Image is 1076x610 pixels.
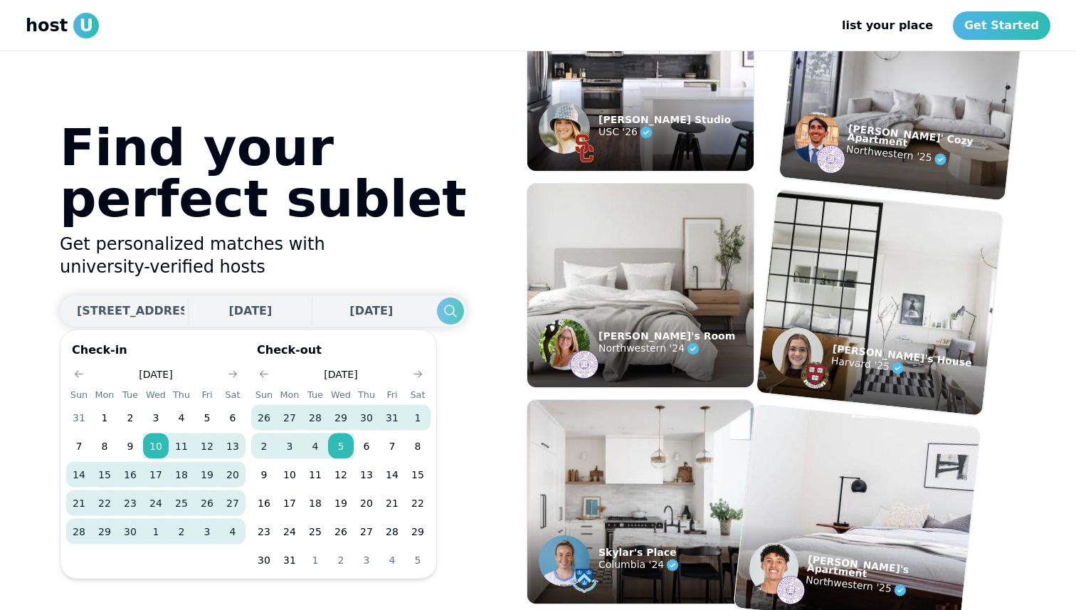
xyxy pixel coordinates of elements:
[277,433,302,459] button: 3
[805,572,964,605] p: Northwestern '25
[251,547,277,573] button: 30
[328,387,354,402] th: Wednesday
[598,124,731,141] p: USC '26
[251,342,431,364] p: Check-out
[539,102,590,154] img: example listing host
[328,405,354,431] button: 29
[570,567,598,595] img: example listing host
[60,295,184,327] button: [STREET_ADDRESS][PERSON_NAME]
[815,144,846,175] img: example listing host
[756,189,1003,416] img: example listing
[66,519,92,545] button: 28
[220,462,246,488] button: 20
[220,387,246,402] th: Saturday
[169,387,194,402] th: Thursday
[92,433,117,459] button: 8
[277,547,302,573] button: 31
[302,433,328,459] button: 4
[379,547,405,573] button: 4
[302,490,328,516] button: 18
[354,547,379,573] button: 3
[405,547,431,573] button: 5
[405,387,431,402] th: Saturday
[349,304,393,317] span: [DATE]
[26,14,68,37] span: host
[66,433,92,459] button: 7
[277,387,302,402] th: Monday
[228,304,272,317] span: [DATE]
[92,490,117,516] button: 22
[194,519,220,545] button: 3
[169,433,194,459] button: 11
[251,433,277,459] button: 2
[405,519,431,545] button: 29
[169,519,194,545] button: 2
[194,405,220,431] button: 5
[66,405,92,431] button: 31
[408,364,428,384] button: Go to next month
[598,340,735,357] p: Northwestern '24
[194,433,220,459] button: 12
[69,364,89,384] button: Go to previous month
[405,405,431,431] button: 1
[92,462,117,488] button: 15
[354,462,379,488] button: 13
[598,548,681,557] p: Skylar's Place
[302,405,328,431] button: 28
[220,405,246,431] button: 6
[302,547,328,573] button: 1
[77,303,307,320] div: [STREET_ADDRESS][PERSON_NAME]
[92,387,117,402] th: Monday
[328,519,354,545] button: 26
[92,405,117,431] button: 1
[570,350,598,379] img: example listing host
[117,490,143,516] button: 23
[220,519,246,545] button: 4
[117,387,143,402] th: Tuesday
[570,134,598,162] img: example listing host
[194,490,220,516] button: 26
[527,184,754,387] img: example listing
[223,364,243,384] button: Go to next month
[277,490,302,516] button: 17
[139,367,172,382] div: [DATE]
[598,557,681,574] p: Columbia '24
[302,387,328,402] th: Tuesday
[539,535,590,587] img: example listing host
[251,405,277,431] button: 26
[354,405,379,431] button: 30
[747,540,801,596] img: example listing host
[143,462,169,488] button: 17
[832,344,972,367] p: [PERSON_NAME]'s House
[775,574,806,606] img: example listing host
[953,11,1050,40] a: Get Started
[143,490,169,516] button: 24
[324,367,357,382] div: [DATE]
[847,124,1010,158] p: [PERSON_NAME]' Cozy Apartment
[769,325,826,382] img: example listing host
[437,298,464,325] button: Search
[117,405,143,431] button: 2
[66,387,92,402] th: Sunday
[251,387,277,402] th: Sunday
[26,13,99,38] a: hostU
[328,433,354,459] button: 5
[800,359,831,391] img: example listing host
[169,490,194,516] button: 25
[169,405,194,431] button: 4
[220,433,246,459] button: 13
[66,342,246,364] p: Check-in
[66,490,92,516] button: 21
[807,554,966,588] p: [PERSON_NAME]'s Apartment
[277,519,302,545] button: 24
[598,115,731,124] p: [PERSON_NAME] Studio
[143,387,169,402] th: Wednesday
[60,295,467,327] div: Dates trigger
[328,547,354,573] button: 2
[830,11,944,40] a: list your place
[302,462,328,488] button: 11
[830,352,971,384] p: Harvard '25
[792,110,841,165] img: example listing host
[60,233,467,278] h2: Get personalized matches with university-verified hosts
[251,519,277,545] button: 23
